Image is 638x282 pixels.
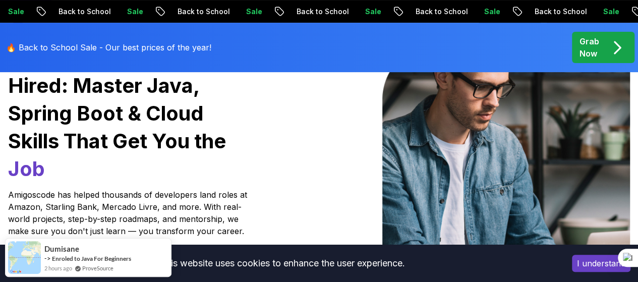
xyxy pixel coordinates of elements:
[82,264,113,272] a: ProveSource
[288,7,357,17] p: Back to School
[169,7,238,17] p: Back to School
[50,7,119,17] p: Back to School
[595,7,627,17] p: Sale
[238,7,270,17] p: Sale
[8,156,45,181] span: Job
[8,241,41,274] img: provesource social proof notification image
[8,252,557,274] div: This website uses cookies to enhance the user experience.
[8,189,250,237] p: Amigoscode has helped thousands of developers land roles at Amazon, Starling Bank, Mercado Livre,...
[6,41,211,53] p: 🔥 Back to School Sale - Our best prices of the year!
[579,35,599,60] p: Grab Now
[44,245,79,253] span: Dumisane
[119,7,151,17] p: Sale
[357,7,389,17] p: Sale
[52,254,131,263] a: Enroled to Java For Beginners
[527,7,595,17] p: Back to School
[8,44,258,183] h1: Go From Learning to Hired: Master Java, Spring Boot & Cloud Skills That Get You the
[44,254,51,262] span: ->
[476,7,508,17] p: Sale
[408,7,476,17] p: Back to School
[572,255,630,272] button: Accept cookies
[44,264,72,272] span: 2 hours ago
